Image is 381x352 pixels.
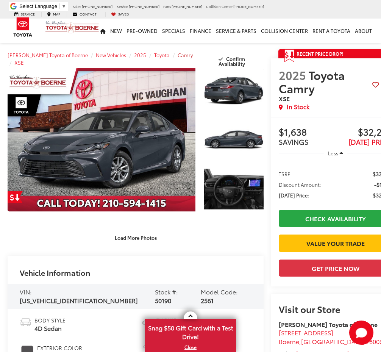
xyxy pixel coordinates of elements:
span: Discount Amount: [279,181,321,188]
a: Expand Photo 3 [204,167,264,212]
strong: [PERSON_NAME] Toyota of Boerne [279,320,378,329]
a: [PERSON_NAME] Toyota of Boerne [8,52,88,58]
button: Toggle Chat Window [349,321,373,345]
span: Sales [73,4,81,9]
span: [DATE] Price: [279,191,309,199]
a: Select Language​ [19,3,66,9]
span: Select Language [19,3,57,9]
span: ▼ [61,3,66,9]
svg: Start Chat [349,321,373,345]
span: Less [328,150,338,156]
a: My Saved Vehicles [105,12,135,17]
span: Map [53,11,60,16]
a: Home [98,19,108,43]
img: Toyota [9,15,37,39]
span: [US_VEHICLE_IDENTIFICATION_NUMBER] [20,296,138,305]
span: Saved [118,11,129,16]
span: 50190 [155,296,171,305]
span: Snag $50 Gift Card with a Test Drive! [146,320,235,343]
span: Body Style [34,316,66,324]
img: 2025 Toyota Camry XSE [203,117,264,163]
span: Toyota Camry [279,67,345,96]
a: Expand Photo 1 [204,68,264,113]
span: [PHONE_NUMBER] [129,4,159,9]
a: Service & Parts: Opens in a new tab [214,19,259,43]
img: 2025 Toyota Camry XSE [203,68,264,114]
span: 2561 [201,296,214,305]
img: 2025 Toyota Camry XSE [203,166,264,212]
a: 2025 [134,52,146,58]
a: Specials [160,19,187,43]
span: Confirm Availability [219,55,245,67]
span: $1,638 [279,127,336,138]
a: Contact [67,12,102,17]
span: Collision Center [206,4,233,9]
h2: Vehicle Information [20,268,90,277]
span: Parts [163,4,171,9]
span: XSE [279,94,290,103]
a: Pre-Owned [124,19,160,43]
span: [STREET_ADDRESS] [279,328,333,337]
a: Camry [178,52,193,58]
span: [PHONE_NUMBER] [233,4,264,9]
span: Get Price Drop Alert [284,49,294,62]
button: Load More Photos [109,231,162,244]
span: [PHONE_NUMBER] [82,4,112,9]
span: Stock #: [155,287,178,296]
span: SAVINGS [279,137,309,147]
button: Less [324,146,347,160]
a: Toyota [154,52,170,58]
img: Vic Vaughan Toyota of Boerne [45,20,99,34]
span: Boerne [279,337,299,346]
span: [GEOGRAPHIC_DATA] [301,337,364,346]
span: [PHONE_NUMBER] [172,4,202,9]
a: XSE [14,59,24,66]
span: VIN: [20,287,32,296]
span: Service [21,11,35,16]
span: Recent Price Drop! [297,50,344,57]
span: In Stock [287,102,309,111]
a: Map [41,12,66,17]
button: Confirm Availability [202,52,264,66]
span: 2025 [279,67,306,83]
a: New Vehicles [96,52,126,58]
a: Expand Photo 0 [8,68,195,211]
span: 4D Sedan [34,324,66,333]
a: Collision Center [259,19,310,43]
a: Get Price Drop Alert [8,191,23,203]
span: Exterior Color [37,344,82,352]
a: Finance [187,19,214,43]
a: Rent a Toyota [310,19,353,43]
span: Service [117,4,128,9]
a: New [108,19,124,43]
span: Model Code: [201,287,238,296]
img: 2025 Toyota Camry XSE [6,68,197,212]
a: Expand Photo 2 [204,117,264,163]
a: About [353,19,374,43]
a: Service [9,12,41,17]
span: Contact [80,11,97,16]
span: TSRP: [279,170,292,178]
